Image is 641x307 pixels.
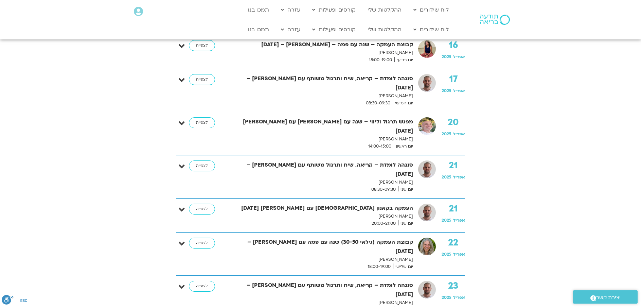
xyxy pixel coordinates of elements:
[278,3,304,16] a: עזרה
[189,117,215,128] a: לצפייה
[235,117,413,136] strong: מפגש תרגול וליווי – שנה עם [PERSON_NAME] עם [PERSON_NAME] [DATE]
[235,256,413,263] p: [PERSON_NAME]
[235,40,413,49] strong: קבוצת העמקה – שנה עם פמה – [PERSON_NAME] – [DATE]
[189,204,215,215] a: לצפייה
[596,293,621,302] span: יצירת קשר
[189,74,215,85] a: לצפייה
[366,143,394,150] span: 14:00-15:00
[189,281,215,292] a: לצפייה
[442,160,465,171] strong: 21
[453,88,465,93] span: אפריל
[480,15,510,25] img: תודעה בריאה
[442,117,465,127] strong: 20
[442,252,451,257] span: 2025
[453,174,465,180] span: אפריל
[365,263,393,270] span: 18:00-19:00
[235,179,413,186] p: [PERSON_NAME]
[189,238,215,249] a: לצפייה
[364,3,405,16] a: ההקלטות שלי
[235,160,413,179] strong: סנגהה לומדת – קריאה, שיח ותרגול משותף עם [PERSON_NAME] – [DATE]
[245,23,272,36] a: תמכו בנו
[364,23,405,36] a: ההקלטות שלי
[309,3,359,16] a: קורסים ופעילות
[442,204,465,214] strong: 21
[453,218,465,223] span: אפריל
[442,281,465,291] strong: 23
[278,23,304,36] a: עזרה
[394,143,413,150] span: יום ראשון
[453,131,465,137] span: אפריל
[235,136,413,143] p: [PERSON_NAME]
[453,54,465,59] span: אפריל
[410,3,452,16] a: לוח שידורים
[367,56,394,64] span: 18:00-19:00
[235,213,413,220] p: [PERSON_NAME]
[442,54,451,59] span: 2025
[442,88,451,93] span: 2025
[453,295,465,300] span: אפריל
[369,220,398,227] span: 20:00-21:00
[235,238,413,256] strong: קבוצת העמקה (גילאי 30-50) שנה עם פמה עם [PERSON_NAME] – [DATE]
[442,40,465,50] strong: 16
[573,290,638,304] a: יצירת קשר
[189,160,215,171] a: לצפייה
[235,49,413,56] p: [PERSON_NAME]
[235,299,413,306] p: [PERSON_NAME]
[442,218,451,223] span: 2025
[410,23,452,36] a: לוח שידורים
[442,238,465,248] strong: 22
[393,263,413,270] span: יום שלישי
[393,100,413,107] span: יום חמישי
[442,295,451,300] span: 2025
[235,74,413,92] strong: סנגהה לומדת – קריאה, שיח ותרגול משותף עם [PERSON_NAME] – [DATE]
[453,252,465,257] span: אפריל
[235,281,413,299] strong: סנגהה לומדת – קריאה, שיח ותרגול משותף עם [PERSON_NAME] – [DATE]
[394,56,413,64] span: יום רביעי
[398,186,413,193] span: יום שני
[189,40,215,51] a: לצפייה
[235,204,413,213] strong: העמקה בקאנון [DEMOGRAPHIC_DATA] עם [PERSON_NAME] [DATE]
[235,92,413,100] p: [PERSON_NAME]
[369,186,398,193] span: 08:30-09:30
[442,74,465,84] strong: 17
[442,174,451,180] span: 2025
[442,131,451,137] span: 2025
[245,3,272,16] a: תמכו בנו
[363,100,393,107] span: 08:30-09:30
[309,23,359,36] a: קורסים ופעילות
[398,220,413,227] span: יום שני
